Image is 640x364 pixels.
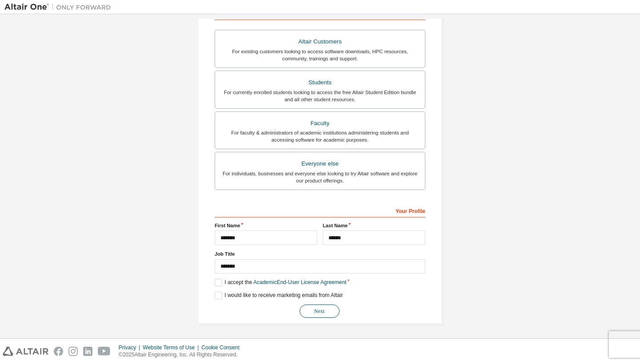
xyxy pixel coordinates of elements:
[323,222,425,229] label: Last Name
[220,89,420,103] div: For currently enrolled students looking to access the free Altair Student Edition bundle and all ...
[220,117,420,130] div: Faculty
[215,203,425,218] div: Your Profile
[300,305,340,318] button: Next
[215,250,425,257] label: Job Title
[143,344,201,351] div: Website Terms of Use
[220,129,420,143] div: For faculty & administrators of academic institutions administering students and accessing softwa...
[201,344,244,351] div: Cookie Consent
[119,351,245,359] p: © 2025 Altair Engineering, Inc. All Rights Reserved.
[220,48,420,62] div: For existing customers looking to access software downloads, HPC resources, community, trainings ...
[98,347,111,356] img: youtube.svg
[215,222,317,229] label: First Name
[119,344,143,351] div: Privacy
[215,292,343,299] label: I would like to receive marketing emails from Altair
[220,170,420,184] div: For individuals, businesses and everyone else looking to try Altair software and explore our prod...
[68,347,78,356] img: instagram.svg
[54,347,63,356] img: facebook.svg
[253,279,346,285] a: Academic End-User License Agreement
[220,76,420,89] div: Students
[220,36,420,48] div: Altair Customers
[83,347,92,356] img: linkedin.svg
[4,3,116,12] img: Altair One
[3,347,48,356] img: altair_logo.svg
[215,279,346,286] label: I accept the
[220,158,420,170] div: Everyone else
